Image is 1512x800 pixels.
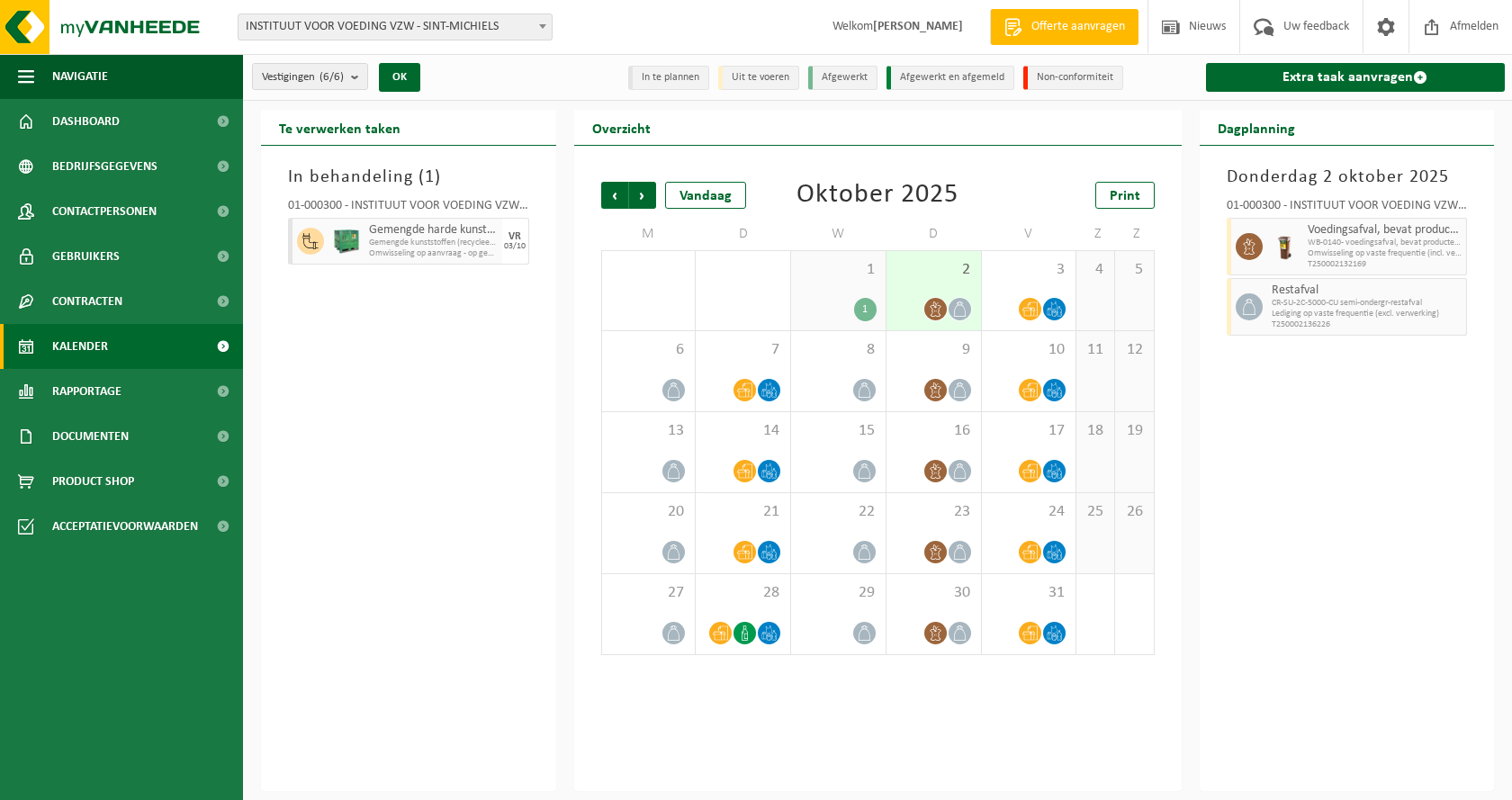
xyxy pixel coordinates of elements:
img: WB-0140-HPE-BN-06 [1272,233,1299,260]
span: 3 [991,260,1067,280]
span: 20 [611,502,687,522]
h2: Dagplanning [1200,110,1313,145]
span: 4 [1085,260,1105,280]
span: T250002132169 [1308,259,1462,270]
span: 12 [1124,340,1144,360]
a: Print [1095,182,1155,209]
div: Oktober 2025 [796,182,958,209]
span: CR-SU-2C-5000-CU semi-ondergr-restafval [1272,298,1462,309]
span: 5 [1124,260,1144,280]
h3: Donderdag 2 oktober 2025 [1227,164,1468,191]
div: 03/10 [504,242,526,251]
span: 14 [705,421,781,441]
span: 19 [1124,421,1144,441]
span: 16 [895,421,972,441]
span: Acceptatievoorwaarden [52,504,198,549]
span: Kalender [52,324,108,369]
span: Offerte aanvragen [1027,18,1129,36]
span: Gemengde kunststoffen (recycleerbaar), inclusief PVC [369,238,498,248]
span: 15 [800,421,877,441]
span: Voedingsafval, bevat producten van dierlijke oorsprong, onverpakt, categorie 3 [1308,223,1462,238]
li: Non-conformiteit [1023,66,1123,90]
li: In te plannen [628,66,709,90]
span: WB-0140- voedingsafval, bevat producten van dierlijke oorspr [1308,238,1462,248]
td: V [982,218,1077,250]
span: INSTITUUT VOOR VOEDING VZW - SINT-MICHIELS [238,14,552,40]
span: 8 [800,340,877,360]
span: 25 [1085,502,1105,522]
li: Afgewerkt en afgemeld [886,66,1014,90]
span: Volgende [629,182,656,209]
span: Navigatie [52,54,108,99]
td: D [886,218,982,250]
span: 17 [991,421,1067,441]
span: INSTITUUT VOOR VOEDING VZW - SINT-MICHIELS [238,13,553,40]
span: T250002136226 [1272,319,1462,330]
span: 10 [991,340,1067,360]
button: Vestigingen(6/6) [252,63,368,90]
span: 1 [425,168,435,186]
div: 01-000300 - INSTITUUT VOOR VOEDING VZW - SINT-MICHIELS [288,200,529,218]
span: 26 [1124,502,1144,522]
span: Gemengde harde kunststoffen (PE, PP en PVC), recycleerbaar (industrieel) [369,223,498,238]
span: 11 [1085,340,1105,360]
span: 23 [895,502,972,522]
td: Z [1076,218,1115,250]
td: W [791,218,886,250]
a: Offerte aanvragen [990,9,1138,45]
td: M [601,218,697,250]
button: OK [379,63,420,92]
td: Z [1115,218,1154,250]
img: PB-HB-1400-HPE-GN-01 [333,228,360,255]
span: 22 [800,502,877,522]
strong: [PERSON_NAME] [873,20,963,33]
span: 2 [895,260,972,280]
span: 27 [611,583,687,603]
h3: In behandeling ( ) [288,164,529,191]
span: Print [1110,189,1140,203]
span: Documenten [52,414,129,459]
span: 7 [705,340,781,360]
li: Uit te voeren [718,66,799,90]
span: 24 [991,502,1067,522]
a: Extra taak aanvragen [1206,63,1506,92]
span: 13 [611,421,687,441]
td: D [696,218,791,250]
span: Contactpersonen [52,189,157,234]
span: 18 [1085,421,1105,441]
span: 29 [800,583,877,603]
span: Dashboard [52,99,120,144]
div: Vandaag [665,182,746,209]
div: 1 [854,298,877,321]
count: (6/6) [319,71,344,83]
li: Afgewerkt [808,66,877,90]
h2: Te verwerken taken [261,110,418,145]
div: 01-000300 - INSTITUUT VOOR VOEDING VZW - SINT-MICHIELS [1227,200,1468,218]
span: Bedrijfsgegevens [52,144,157,189]
span: Omwisseling op vaste frequentie (incl. verwerking) [1308,248,1462,259]
span: 21 [705,502,781,522]
span: 30 [895,583,972,603]
span: Restafval [1272,283,1462,298]
span: Vorige [601,182,628,209]
span: 9 [895,340,972,360]
span: Gebruikers [52,234,120,279]
span: Rapportage [52,369,121,414]
span: 1 [800,260,877,280]
span: Contracten [52,279,122,324]
span: Vestigingen [262,64,344,91]
span: Lediging op vaste frequentie (excl. verwerking) [1272,309,1462,319]
h2: Overzicht [574,110,669,145]
span: Product Shop [52,459,134,504]
span: 6 [611,340,687,360]
div: VR [508,231,521,242]
span: Omwisseling op aanvraag - op geplande route (incl. verwerking) [369,248,498,259]
span: 28 [705,583,781,603]
span: 31 [991,583,1067,603]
